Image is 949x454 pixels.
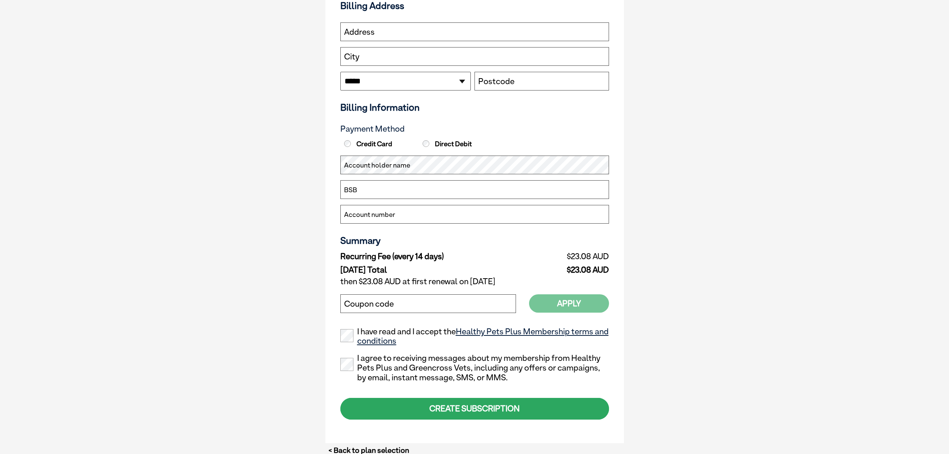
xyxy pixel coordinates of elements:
label: Account number [344,210,395,220]
td: [DATE] Total [340,263,530,275]
td: Recurring Fee (every 14 days) [340,250,530,263]
input: I have read and I accept theHealthy Pets Plus Membership terms and conditions [340,329,353,342]
label: Credit Card [342,140,419,148]
a: Healthy Pets Plus Membership terms and conditions [357,326,609,346]
td: then $23.08 AUD at first renewal on [DATE] [340,275,609,288]
h3: Payment Method [340,124,609,134]
label: BSB [344,185,357,195]
label: Direct Debit [421,140,498,148]
td: $23.08 AUD [529,250,609,263]
label: Account holder name [344,160,410,170]
label: I have read and I accept the [340,327,609,346]
h3: Billing Information [340,102,609,113]
button: Apply [529,294,609,313]
div: CREATE SUBSCRIPTION [340,398,609,419]
input: Direct Debit [423,140,429,147]
h3: Summary [340,235,609,246]
input: I agree to receiving messages about my membership from Healthy Pets Plus and Greencross Vets, inc... [340,358,353,371]
label: Coupon code [344,299,394,309]
label: Address [344,27,375,37]
label: Postcode [478,77,514,86]
input: Credit Card [344,140,351,147]
label: City [344,52,359,62]
td: $23.08 AUD [529,263,609,275]
label: I agree to receiving messages about my membership from Healthy Pets Plus and Greencross Vets, inc... [340,353,609,382]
